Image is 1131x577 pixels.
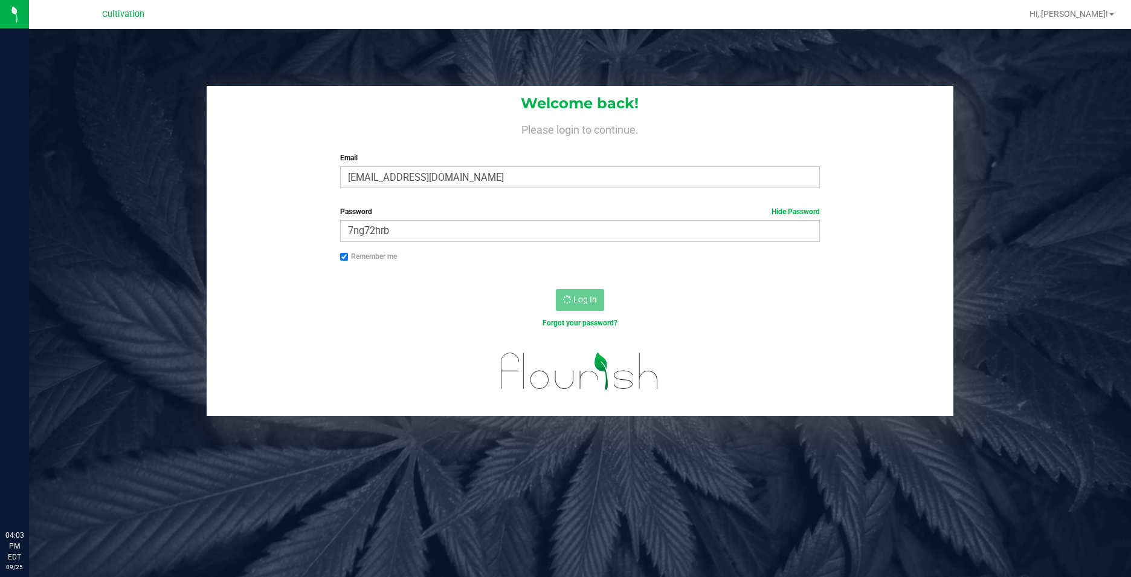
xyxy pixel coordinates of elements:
[556,289,604,311] button: Log In
[1029,9,1108,19] span: Hi, [PERSON_NAME]!
[486,341,673,401] img: flourish_logo.svg
[340,207,372,216] span: Password
[340,251,397,262] label: Remember me
[5,562,24,572] p: 09/25
[543,319,617,327] a: Forgot your password?
[772,207,820,216] a: Hide Password
[207,121,953,135] h4: Please login to continue.
[573,295,597,304] span: Log In
[340,152,820,163] label: Email
[5,530,24,562] p: 04:03 PM EDT
[102,9,144,19] span: Cultivation
[340,253,349,261] input: Remember me
[207,96,953,111] h1: Welcome back!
